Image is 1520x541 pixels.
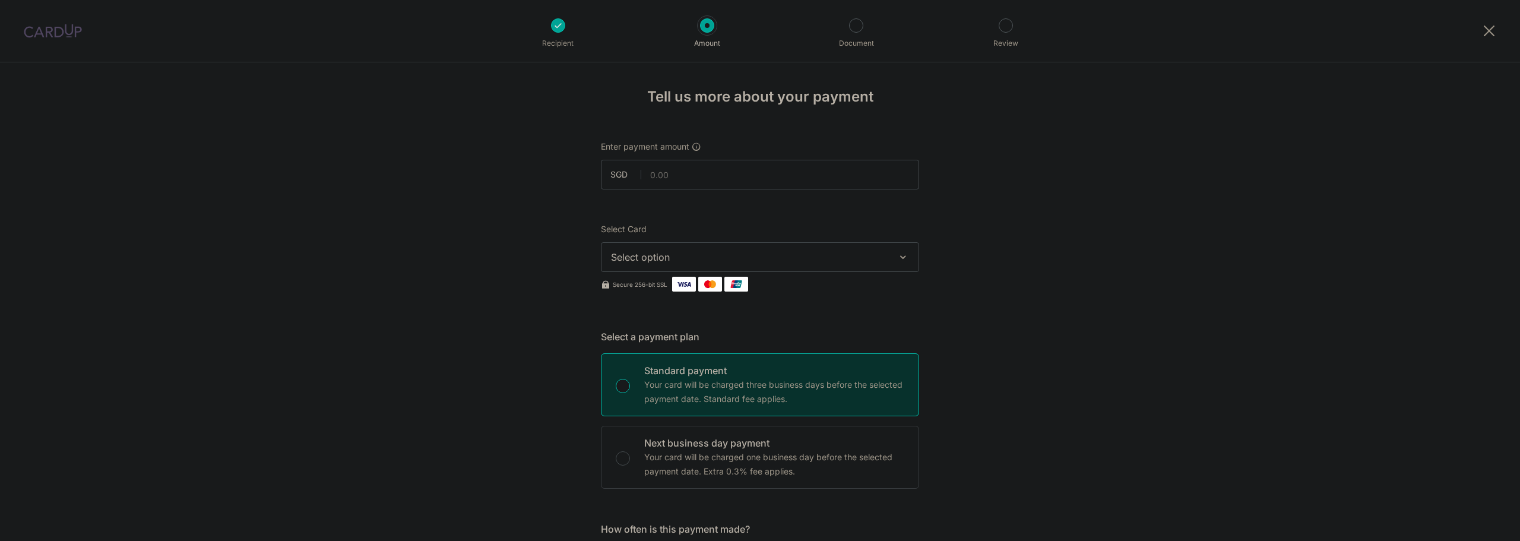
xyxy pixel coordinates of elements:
[672,277,696,292] img: Visa
[644,363,904,378] p: Standard payment
[663,37,751,49] p: Amount
[644,378,904,406] p: Your card will be charged three business days before the selected payment date. Standard fee appl...
[644,436,904,450] p: Next business day payment
[601,86,919,107] h4: Tell us more about your payment
[724,277,748,292] img: Union Pay
[613,280,667,289] span: Secure 256-bit SSL
[601,160,919,189] input: 0.00
[601,141,689,153] span: Enter payment amount
[611,250,888,264] span: Select option
[601,522,919,536] h5: How often is this payment made?
[698,277,722,292] img: Mastercard
[610,169,641,181] span: SGD
[601,224,647,234] span: translation missing: en.payables.payment_networks.credit_card.summary.labels.select_card
[601,330,919,344] h5: Select a payment plan
[812,37,900,49] p: Document
[601,242,919,272] button: Select option
[962,37,1050,49] p: Review
[1444,505,1508,535] iframe: Opens a widget where you can find more information
[644,450,904,479] p: Your card will be charged one business day before the selected payment date. Extra 0.3% fee applies.
[24,24,82,38] img: CardUp
[514,37,602,49] p: Recipient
